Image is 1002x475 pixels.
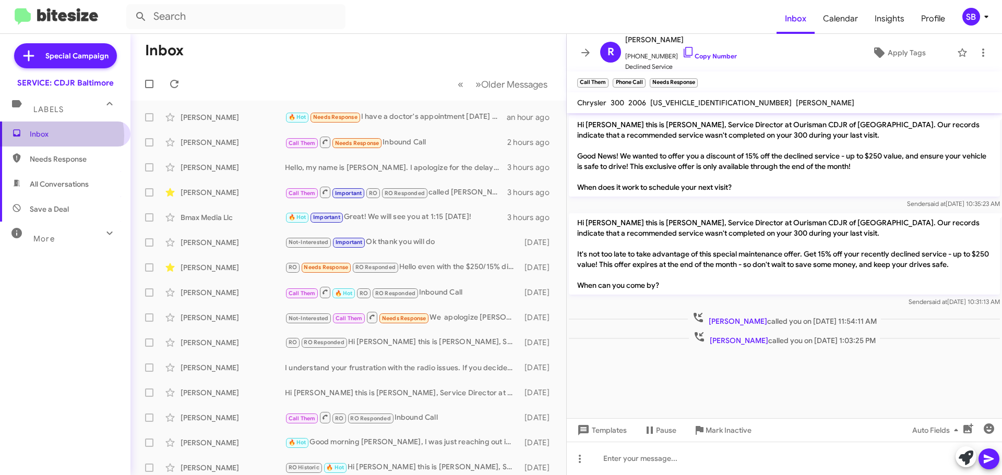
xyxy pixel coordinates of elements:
span: RO Responded [385,190,425,197]
span: 🔥 Hot [289,439,306,446]
div: SB [962,8,980,26]
button: Previous [451,74,470,95]
button: Auto Fields [904,421,971,440]
span: [PERSON_NAME] [625,33,737,46]
span: Call Them [289,290,316,297]
div: 3 hours ago [507,212,558,223]
div: [DATE] [519,362,558,373]
span: Needs Response [30,154,118,164]
a: Special Campaign [14,43,117,68]
a: Profile [913,4,953,34]
span: Mark Inactive [706,421,751,440]
span: Important [313,214,340,221]
a: Copy Number [682,52,737,60]
div: Inbound Call [285,286,519,299]
button: Templates [567,421,635,440]
div: Hello even with the $250/15% discount I still cannot afford to pay well over $2000 for front and ... [285,261,519,273]
div: [PERSON_NAME] [181,187,285,198]
div: 3 hours ago [507,162,558,173]
span: RO Responded [375,290,415,297]
span: Declined Service [625,62,737,72]
span: Pause [656,421,676,440]
span: Apply Tags [888,43,926,62]
span: All Conversations [30,179,89,189]
div: Great! We will see you at 1:15 [DATE]! [285,211,507,223]
div: [DATE] [519,437,558,448]
span: Call Them [289,415,316,422]
a: Insights [866,4,913,34]
div: We apologize [PERSON_NAME] , I can have your advisor call you ASAP . [285,311,519,324]
span: Important [335,190,362,197]
div: [PERSON_NAME] [181,387,285,398]
span: Needs Response [304,264,348,271]
span: » [475,78,481,91]
button: Mark Inactive [685,421,760,440]
div: [PERSON_NAME] [181,462,285,473]
span: Save a Deal [30,204,69,214]
span: Chrysler [577,98,606,107]
div: 3 hours ago [507,187,558,198]
div: 2 hours ago [507,137,558,148]
span: 🔥 Hot [326,464,344,471]
span: RO Responded [355,264,396,271]
span: Needs Response [335,140,379,147]
small: Needs Response [650,78,698,88]
div: [DATE] [519,387,558,398]
div: an hour ago [507,112,558,123]
div: [DATE] [519,312,558,323]
div: [DATE] [519,337,558,348]
div: Hi [PERSON_NAME] this is [PERSON_NAME], Service Director at Ourisman CDJR of [GEOGRAPHIC_DATA]. J... [285,336,519,348]
span: RO [289,264,297,271]
span: said at [927,200,946,208]
span: 2006 [628,98,646,107]
div: Inbound Call [285,411,519,424]
div: [DATE] [519,412,558,423]
span: Needs Response [313,114,357,120]
button: Apply Tags [845,43,952,62]
div: SERVICE: CDJR Baltimore [17,78,114,88]
div: [PERSON_NAME] [181,137,285,148]
button: SB [953,8,991,26]
span: Labels [33,105,64,114]
div: I understand your frustration with the radio issues. If you decide to change your mind about serv... [285,362,519,373]
span: called you on [DATE] 1:03:25 PM [689,331,880,346]
span: RO [360,290,368,297]
span: RO Responded [350,415,390,422]
p: Hi [PERSON_NAME] this is [PERSON_NAME], Service Director at Ourisman CDJR of [GEOGRAPHIC_DATA]. O... [569,115,1000,197]
span: Not-Interested [289,315,329,322]
span: Older Messages [481,79,547,90]
span: Special Campaign [45,51,109,61]
span: [PERSON_NAME] [796,98,854,107]
div: called [PERSON_NAME] and she is brining it in this week [285,186,507,199]
nav: Page navigation example [452,74,554,95]
span: said at [929,298,947,306]
a: Calendar [815,4,866,34]
span: Auto Fields [912,421,962,440]
div: [PERSON_NAME] [181,312,285,323]
h1: Inbox [145,42,184,59]
span: 🔥 Hot [289,114,306,120]
span: RO Responded [304,339,344,346]
div: Bmax Media Llc [181,212,285,223]
div: [PERSON_NAME] [181,237,285,248]
span: [PERSON_NAME] [710,336,768,345]
span: RO [335,415,343,422]
span: Not-Interested [289,239,329,246]
span: More [33,234,55,243]
div: [DATE] [519,262,558,273]
div: [PERSON_NAME] [181,287,285,298]
div: Inbound Call [285,136,507,149]
span: Sender [DATE] 10:35:23 AM [907,200,1000,208]
span: RO [289,339,297,346]
span: Inbox [777,4,815,34]
div: [PERSON_NAME] [181,362,285,373]
input: Search [126,4,345,29]
span: Call Them [336,315,363,322]
span: Important [336,239,363,246]
button: Pause [635,421,685,440]
button: Next [469,74,554,95]
span: [PERSON_NAME] [709,316,767,326]
div: [PERSON_NAME] [181,162,285,173]
div: Hi [PERSON_NAME] this is [PERSON_NAME], Service Director at Ourisman CDJR of [GEOGRAPHIC_DATA]. J... [285,387,519,398]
